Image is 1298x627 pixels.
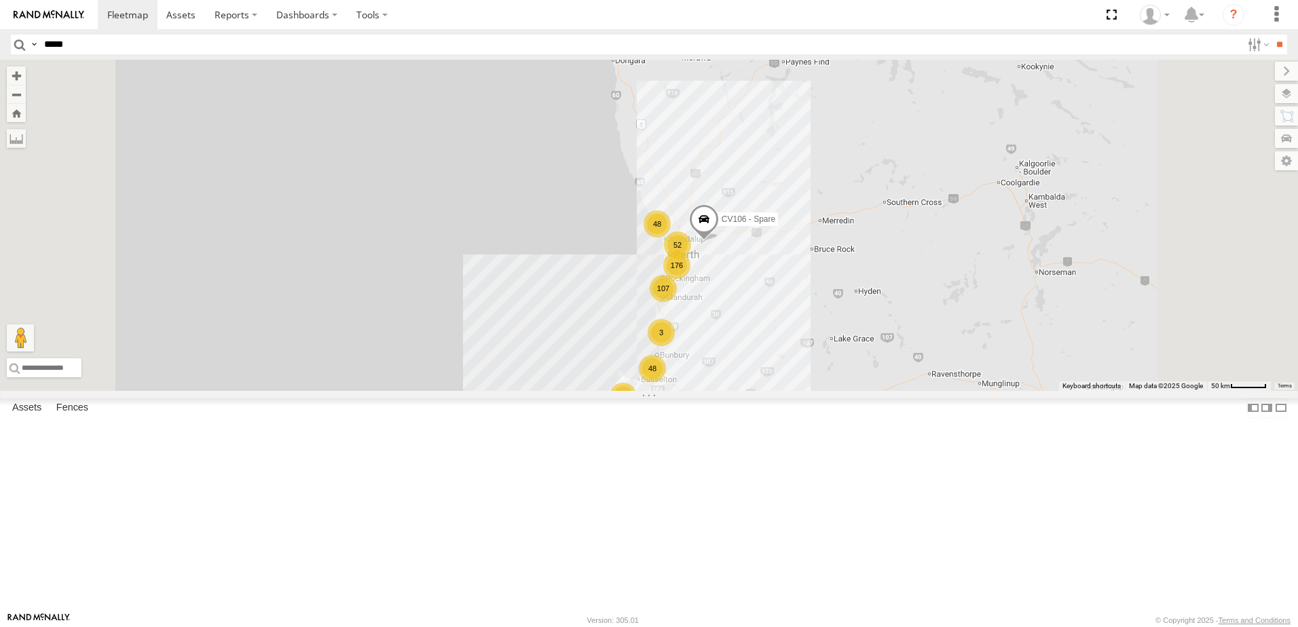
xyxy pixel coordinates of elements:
[50,398,95,417] label: Fences
[587,616,639,624] div: Version: 305.01
[1242,35,1272,54] label: Search Filter Options
[1260,398,1274,418] label: Dock Summary Table to the Right
[14,10,84,20] img: rand-logo.svg
[7,129,26,148] label: Measure
[1155,616,1291,624] div: © Copyright 2025 -
[663,252,690,279] div: 176
[1275,151,1298,170] label: Map Settings
[1219,616,1291,624] a: Terms and Conditions
[1223,4,1244,26] i: ?
[1278,383,1292,389] a: Terms
[1129,382,1203,389] span: Map data ©2025 Google
[7,324,34,351] button: Drag Pegman onto the map to open Street View
[1274,398,1288,418] label: Hide Summary Table
[1062,381,1121,391] button: Keyboard shortcuts
[644,210,671,237] div: 48
[1246,398,1260,418] label: Dock Summary Table to the Left
[1135,5,1174,25] div: Tahni-lee Vizzari
[7,104,26,122] button: Zoom Home
[722,215,775,225] span: CV106 - Spare
[1211,382,1230,389] span: 50 km
[7,66,26,85] button: Zoom in
[650,275,677,302] div: 107
[29,35,39,54] label: Search Query
[5,398,48,417] label: Assets
[7,85,26,104] button: Zoom out
[648,319,675,346] div: 3
[610,383,637,410] div: 66
[1207,381,1271,391] button: Map Scale: 50 km per 50 pixels
[664,231,691,259] div: 52
[639,355,666,382] div: 48
[7,613,70,627] a: Visit our Website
